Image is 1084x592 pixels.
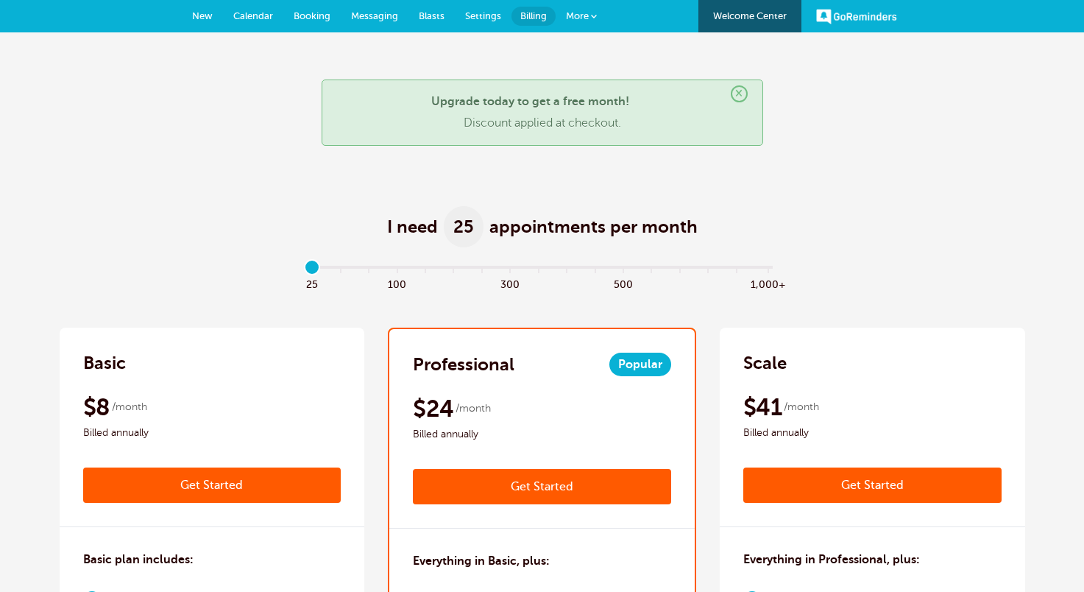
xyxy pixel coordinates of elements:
span: /month [784,398,819,416]
span: Settings [465,10,501,21]
h3: Basic plan includes: [83,551,194,568]
span: appointments per month [489,215,698,239]
span: $41 [743,392,782,422]
span: Blasts [419,10,444,21]
p: Discount applied at checkout. [337,116,748,130]
h2: Basic [83,351,126,375]
span: 25 [444,206,483,247]
span: 1,000+ [751,275,786,292]
a: Get Started [413,469,671,504]
span: Calendar [233,10,273,21]
span: Messaging [351,10,398,21]
h3: Everything in Basic, plus: [413,552,550,570]
strong: Upgrade today to get a free month! [431,95,629,108]
span: $8 [83,392,110,422]
span: × [731,85,748,102]
a: Get Started [743,468,1002,503]
span: 300 [496,275,524,292]
span: New [192,10,213,21]
span: 500 [609,275,637,292]
span: /month [112,398,147,416]
span: Billed annually [83,424,341,442]
h3: Everything in Professional, plus: [743,551,920,568]
span: Billed annually [413,426,671,443]
h2: Scale [743,351,787,375]
span: Popular [609,353,671,376]
span: 100 [383,275,411,292]
a: Get Started [83,468,341,503]
span: 25 [298,275,326,292]
span: Billing [520,10,547,21]
span: I need [387,215,438,239]
span: $24 [413,394,453,423]
span: Billed annually [743,424,1002,442]
span: Booking [294,10,330,21]
span: More [566,10,589,21]
h2: Professional [413,353,514,376]
span: /month [456,400,491,417]
a: Billing [511,7,556,26]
